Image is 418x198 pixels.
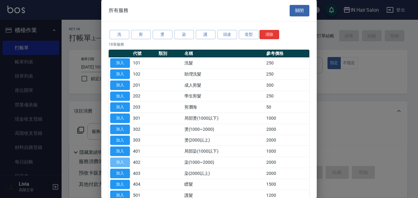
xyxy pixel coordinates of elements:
[265,58,309,69] td: 250
[110,136,130,145] button: 加入
[265,113,309,124] td: 1000
[131,102,157,113] td: 203
[265,135,309,146] td: 2000
[183,179,265,190] td: 瞟髮
[131,69,157,80] td: 102
[290,5,309,16] button: 關閉
[110,92,130,101] button: 加入
[110,169,130,178] button: 加入
[131,179,157,190] td: 404
[265,146,309,157] td: 1000
[183,168,265,179] td: 染(2000以上)
[183,50,265,58] th: 名稱
[265,80,309,91] td: 300
[131,168,157,179] td: 403
[110,113,130,123] button: 加入
[131,30,151,39] button: 剪
[131,157,157,168] td: 402
[174,30,194,39] button: 染
[110,30,129,39] button: 洗
[183,91,265,102] td: 學生剪髮
[183,69,265,80] td: 助理洗髮
[131,113,157,124] td: 301
[265,69,309,80] td: 250
[265,102,309,113] td: 50
[265,179,309,190] td: 1500
[110,125,130,134] button: 加入
[217,30,237,39] button: 頭皮
[265,50,309,58] th: 參考價格
[131,50,157,58] th: 代號
[265,168,309,179] td: 2000
[110,146,130,156] button: 加入
[110,58,130,68] button: 加入
[183,157,265,168] td: 染(1000~2000)
[183,80,265,91] td: 成人剪髮
[196,30,215,39] button: 護
[109,7,128,14] span: 所有服務
[183,146,265,157] td: 局部染(1000以下)
[109,42,309,47] p: 18 筆服務
[110,158,130,167] button: 加入
[265,157,309,168] td: 2000
[131,91,157,102] td: 202
[183,135,265,146] td: 燙(2000以上)
[131,80,157,91] td: 201
[131,146,157,157] td: 401
[183,102,265,113] td: 剪瀏海
[265,91,309,102] td: 250
[131,135,157,146] td: 303
[153,30,172,39] button: 燙
[131,58,157,69] td: 101
[110,180,130,189] button: 加入
[183,113,265,124] td: 局部燙(1000以下)
[259,30,279,39] button: 清除
[239,30,259,39] button: 造型
[183,58,265,69] td: 洗髮
[131,124,157,135] td: 302
[183,124,265,135] td: 燙(1000~2000)
[157,50,183,58] th: 類別
[265,124,309,135] td: 2000
[110,69,130,79] button: 加入
[110,102,130,112] button: 加入
[110,80,130,90] button: 加入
